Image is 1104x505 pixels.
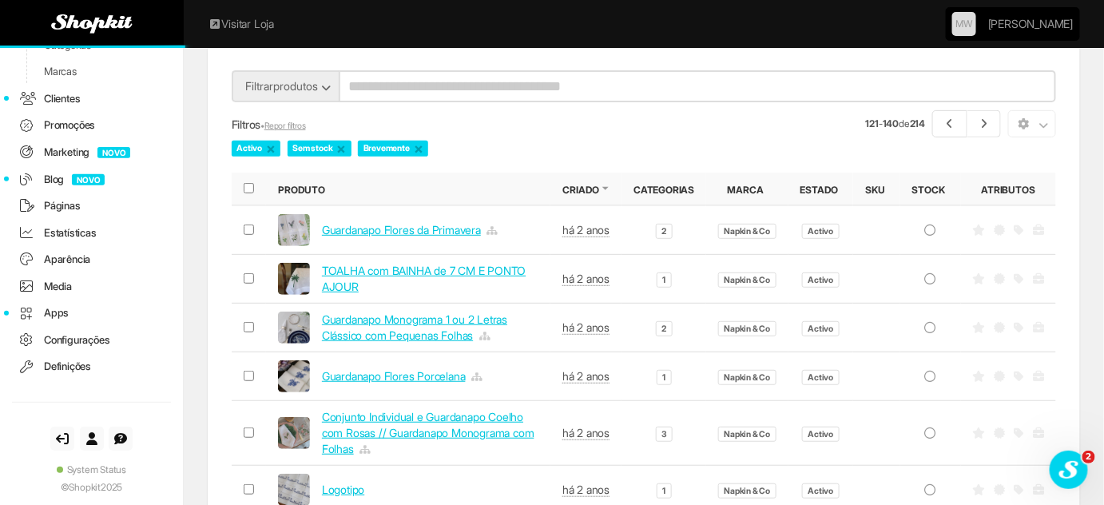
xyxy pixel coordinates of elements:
[912,183,949,197] button: Stock
[562,320,610,335] abbr: 18 jan 2024 às 15:25
[260,121,305,131] small: •
[923,371,938,382] i: Stock inactivo
[232,141,280,157] span: Activo
[97,147,130,158] span: NOVO
[12,328,171,352] a: Configurações
[12,141,171,164] a: MarketingNOVO
[12,248,171,271] a: Aparência
[322,264,526,293] a: TOALHA com BAINHA de 7 CM E PONTO AJOUR
[232,70,340,102] button: Filtrarprodutos
[923,225,938,236] i: Stock inactivo
[51,14,133,34] img: Shopkit
[656,224,672,239] span: 2
[995,427,1006,439] i: Novidade
[995,371,1006,382] i: Novidade
[802,272,839,288] span: Activo
[1015,427,1024,439] i: Promoção
[1015,273,1024,284] i: Promoção
[50,427,74,451] a: Sair
[562,483,610,497] abbr: 15 jan 2024 às 18:46
[72,174,105,185] span: NOVO
[264,121,306,131] a: Repor filtros
[1015,322,1024,333] i: Promoção
[866,117,879,129] strong: 121
[973,371,986,382] i: Destaque
[728,183,768,197] button: Marca
[923,273,938,284] i: Stock inactivo
[1015,371,1024,382] i: Promoção
[718,427,776,442] span: Napkin & Co
[562,223,610,237] abbr: 31 jan 2024 às 10:30
[621,173,706,205] th: Categorias
[1033,322,1044,333] i: Revenda / B2B
[80,427,104,451] a: Conta
[961,173,1056,205] th: Atributos
[973,427,986,439] i: Destaque
[973,322,986,333] i: Destaque
[359,445,370,455] i: Produto tem variantes
[12,463,171,476] a: System Status
[802,483,839,499] span: Activo
[923,322,938,333] i: Stock inactivo
[1050,451,1088,489] iframe: Intercom live chat
[337,141,347,156] a: ×
[802,427,839,442] span: Activo
[12,221,171,245] a: Estatísticas
[1033,273,1044,284] i: Revenda / B2B
[12,113,171,137] a: Promoções
[656,321,672,336] span: 2
[718,272,776,288] span: Napkin & Co
[866,117,926,130] small: - de
[995,225,1006,236] i: Novidade
[718,370,776,385] span: Napkin & Co
[657,483,671,499] span: 1
[322,369,466,383] a: Guardanapo Flores Porcelana
[12,87,171,110] a: Clientes
[479,332,490,341] i: Produto tem variantes
[266,141,276,156] a: ×
[883,117,899,129] strong: 140
[1082,451,1095,463] span: 2
[278,183,328,197] button: Produto
[322,410,534,455] a: Conjunto Individual e Guardanapo Coelho com Rosas // Guardanapo Monograma com Folhas
[973,484,986,495] i: Destaque
[358,141,427,157] span: Brevemente
[12,301,171,324] a: Apps
[562,369,610,384] abbr: 18 jan 2024 às 15:19
[61,481,123,493] span: © 2025
[865,183,888,197] button: SKU
[278,263,310,295] img: d7e7d69-092310-img_8066-001.JPG
[967,110,1002,137] a: Próximo
[1033,427,1044,439] i: Revenda / B2B
[12,194,171,217] a: Páginas
[718,321,776,336] span: Napkin & Co
[802,370,839,385] span: Activo
[1033,225,1044,236] i: Revenda / B2B
[278,417,310,449] img: 096cde8-145808-img_7578-002.JPG
[1033,371,1044,382] i: Revenda / B2B
[988,8,1073,40] a: [PERSON_NAME]
[1033,484,1044,495] i: Revenda / B2B
[995,273,1006,284] i: Novidade
[12,275,171,298] a: Media
[802,321,839,336] span: Activo
[718,483,776,499] span: Napkin & Co
[800,183,842,197] button: Estado
[562,272,610,286] abbr: 30 jan 2024 às 09:21
[278,312,310,344] img: 5124c5b-210821-img_3055-002.JPG
[69,481,101,493] a: Shopkit
[657,370,671,385] span: 1
[923,484,938,495] i: Stock inactivo
[67,463,126,475] span: System Status
[995,484,1006,495] i: Novidade
[718,224,776,239] span: Napkin & Co
[232,118,703,131] h5: Filtros
[1015,484,1024,495] i: Promoção
[109,427,133,451] a: Suporte
[278,360,310,392] img: f479375-115908-img_8623-002.JPG
[12,60,171,83] a: Marcas
[208,16,274,32] a: Visitar Loja
[973,225,986,236] i: Destaque
[414,141,423,156] a: ×
[802,224,839,239] span: Activo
